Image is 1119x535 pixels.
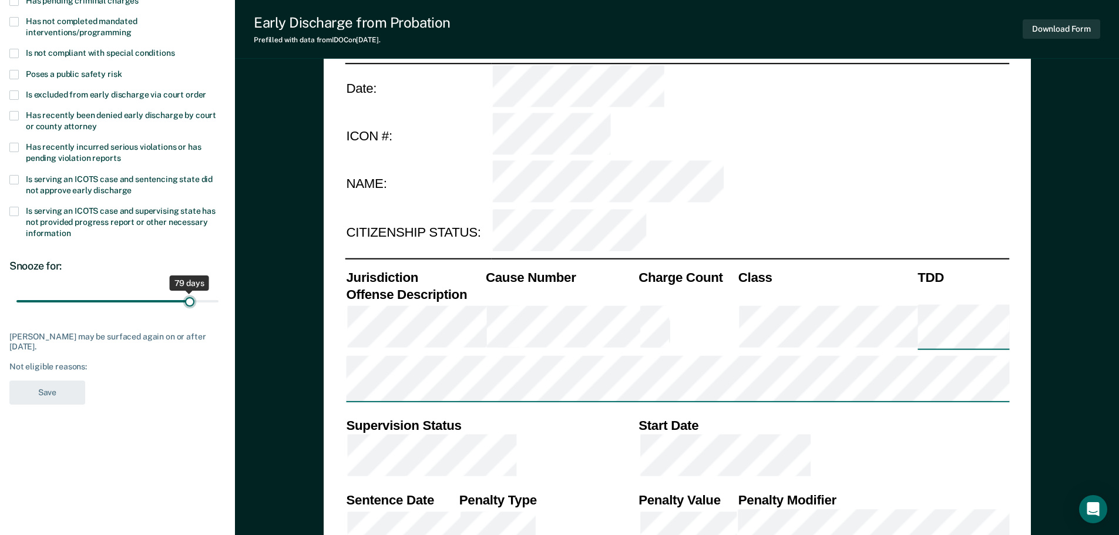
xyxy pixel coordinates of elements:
div: [PERSON_NAME] may be surfaced again on or after [DATE]. [9,332,226,352]
th: Start Date [637,417,1009,434]
span: Is excluded from early discharge via court order [26,90,206,99]
span: Is serving an ICOTS case and supervising state has not provided progress report or other necessar... [26,206,216,238]
th: Charge Count [637,269,737,286]
th: Penalty Type [458,492,637,509]
button: Save [9,381,85,405]
span: Is serving an ICOTS case and sentencing state did not approve early discharge [26,174,213,195]
span: Has not completed mandated interventions/programming [26,16,137,37]
td: CITIZENSHIP STATUS: [345,208,491,256]
div: Open Intercom Messenger [1079,495,1107,523]
td: NAME: [345,160,491,208]
th: Supervision Status [345,417,637,434]
span: Is not compliant with special conditions [26,48,174,58]
td: ICON #: [345,112,491,160]
th: Jurisdiction [345,269,485,286]
div: Prefilled with data from IDOC on [DATE] . [254,36,451,44]
button: Download Form [1023,19,1100,39]
th: Cause Number [484,269,637,286]
div: 79 days [170,275,209,291]
th: Penalty Value [637,492,737,509]
div: Snooze for: [9,260,226,272]
th: Penalty Modifier [737,492,1009,509]
span: Has recently incurred serious violations or has pending violation reports [26,142,201,163]
th: TDD [916,269,1009,286]
th: Class [737,269,916,286]
th: Sentence Date [345,492,458,509]
span: Has recently been denied early discharge by court or county attorney [26,110,216,131]
div: Not eligible reasons: [9,362,226,372]
span: Poses a public safety risk [26,69,122,79]
td: Date: [345,63,491,112]
th: Offense Description [345,286,485,303]
div: Early Discharge from Probation [254,14,451,31]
